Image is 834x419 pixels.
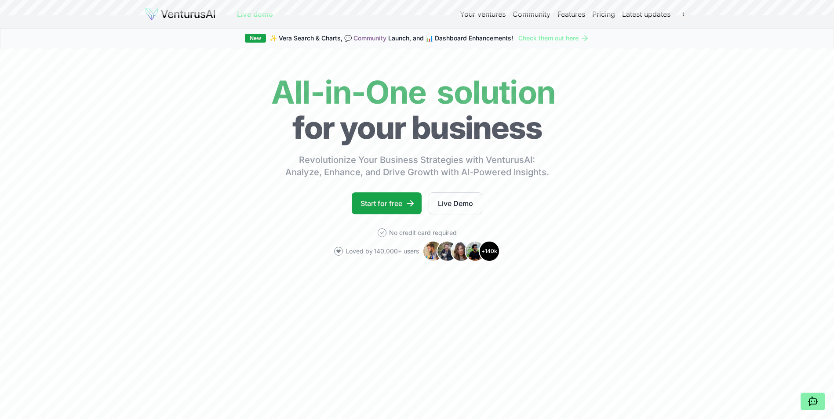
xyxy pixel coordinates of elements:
[677,8,690,20] button: t
[270,34,513,43] span: ✨ Vera Search & Charts, 💬 Launch, and 📊 Dashboard Enhancements!
[451,241,472,262] img: Avatar 3
[437,241,458,262] img: Avatar 2
[352,192,422,214] a: Start for free
[353,34,386,42] a: Community
[429,192,482,214] a: Live Demo
[422,241,444,262] img: Avatar 1
[518,34,589,43] a: Check them out here
[245,34,266,43] div: New
[465,241,486,262] img: Avatar 4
